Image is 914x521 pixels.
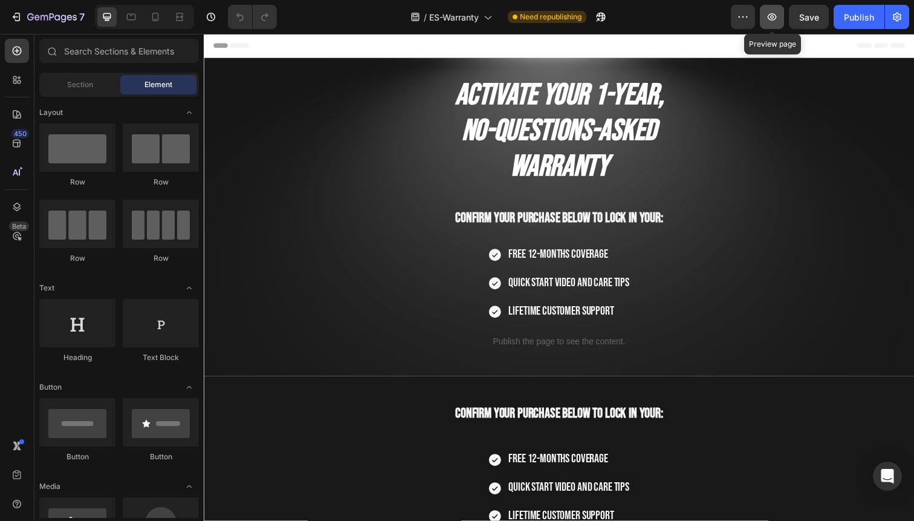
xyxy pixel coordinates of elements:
[180,278,199,298] span: Toggle open
[311,276,419,290] span: Lifetime Customer Support
[264,81,462,117] strong: No-Questions-Asked
[123,177,199,188] div: Row
[144,79,172,90] span: Element
[67,79,93,90] span: Section
[429,11,479,24] span: ES-Warranty
[79,10,85,24] p: 7
[834,5,884,29] button: Publish
[313,117,413,154] strong: Warranty
[123,352,199,363] div: Text Block
[520,11,582,22] span: Need republishing
[873,462,902,491] div: Open Intercom Messenger
[5,5,90,29] button: 7
[39,177,115,188] div: Row
[799,12,819,22] span: Save
[228,5,277,29] div: Undo/Redo
[311,247,435,261] span: Quick Start Video and Care Tips
[180,477,199,496] span: Toggle open
[39,382,62,393] span: Button
[311,485,419,499] span: Lifetime Customer Support
[256,45,469,81] strong: Activate Your 1-Year,
[39,253,115,264] div: Row
[39,107,63,118] span: Layout
[204,34,914,521] iframe: Design area
[39,352,115,363] div: Heading
[789,5,829,29] button: Save
[39,39,199,63] input: Search Sections & Elements
[257,379,469,396] span: Confirm your purchase below to lock in your:
[844,11,874,24] div: Publish
[9,221,29,231] div: Beta
[180,378,199,397] span: Toggle open
[39,451,115,462] div: Button
[123,253,199,264] div: Row
[11,129,29,139] div: 450
[39,283,54,293] span: Text
[311,456,435,471] span: Quick Start Video and Care Tips
[180,103,199,122] span: Toggle open
[424,11,427,24] span: /
[257,180,469,197] span: Confirm your purchase below to lock in your:
[311,218,413,232] span: Free 12-months coverage
[123,451,199,462] div: Button
[39,481,60,492] span: Media
[311,427,413,442] span: Free 12-months coverage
